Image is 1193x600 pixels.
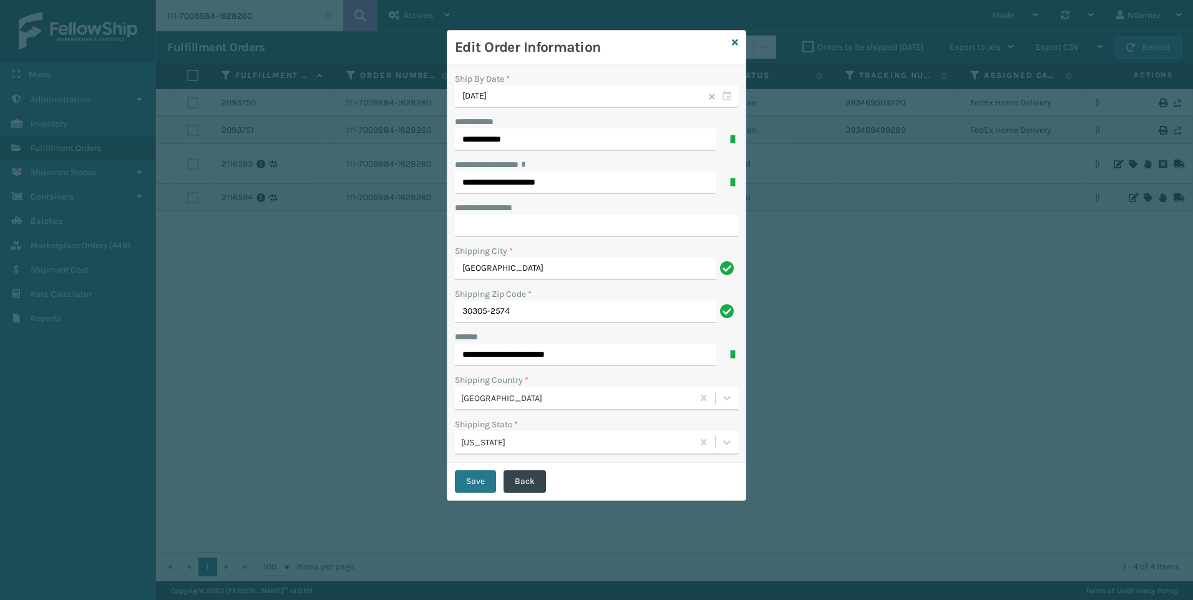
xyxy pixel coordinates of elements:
[461,436,694,449] div: [US_STATE]
[455,38,727,57] h3: Edit Order Information
[455,288,532,301] label: Shipping Zip Code
[504,470,546,493] button: Back
[455,244,513,258] label: Shipping City
[455,85,738,108] input: MM/DD/YYYY
[455,470,496,493] button: Save
[455,374,528,387] label: Shipping Country
[461,392,694,405] div: [GEOGRAPHIC_DATA]
[455,74,510,84] label: Ship By Date
[455,418,518,431] label: Shipping State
